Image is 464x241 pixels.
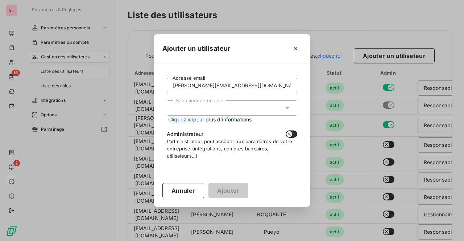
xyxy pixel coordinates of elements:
button: Annuler [162,183,204,198]
h5: Ajouter un utilisateur [162,43,230,54]
a: Cliquez ici [168,116,193,122]
button: Ajouter [208,183,248,198]
span: pour plus d’informations [168,116,252,123]
span: Administrateur [167,130,203,138]
input: placeholder [167,78,297,93]
iframe: Intercom live chat [439,216,457,234]
span: L’administrateur peut accéder aux paramètres de votre entreprise (intégrations, comptes bancaires... [167,138,292,159]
